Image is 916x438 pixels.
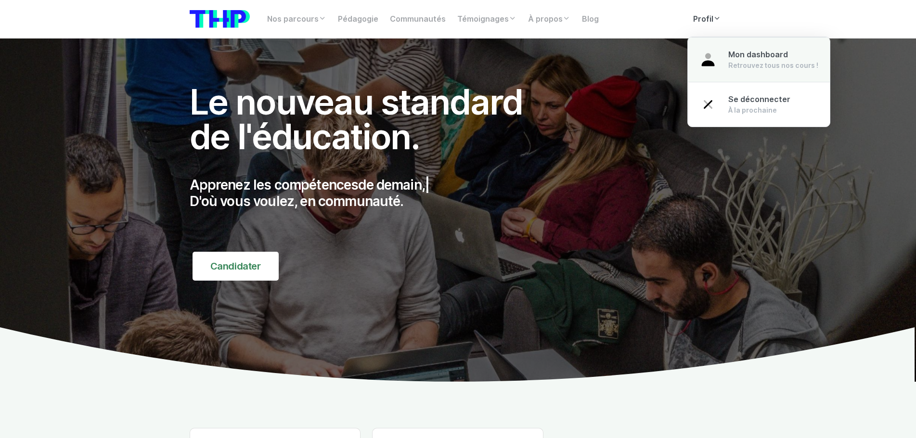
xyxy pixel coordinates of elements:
[728,95,790,104] span: Se déconnecter
[728,50,788,59] span: Mon dashboard
[522,10,576,29] a: À propos
[190,85,544,154] h1: Le nouveau standard de l'éducation.
[261,10,332,29] a: Nos parcours
[728,61,818,70] div: Retrouvez tous nos cours !
[699,96,717,113] img: close-bfa29482b68dc59ac4d1754714631d55.svg
[688,82,830,127] a: Se déconnecter À la prochaine
[699,51,717,68] img: user-39a31b0fda3f6d0d9998f93cd6357590.svg
[452,10,522,29] a: Témoignages
[332,10,384,29] a: Pédagogie
[687,10,727,29] a: Profil
[190,177,544,209] p: Apprenez les compétences D'où vous voulez, en communauté.
[193,252,279,281] a: Candidater
[190,10,250,28] img: logo
[728,105,790,115] div: À la prochaine
[358,177,425,193] span: de demain,
[576,10,605,29] a: Blog
[384,10,452,29] a: Communautés
[688,37,830,82] a: Mon dashboard Retrouvez tous nos cours !
[425,177,429,193] span: |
